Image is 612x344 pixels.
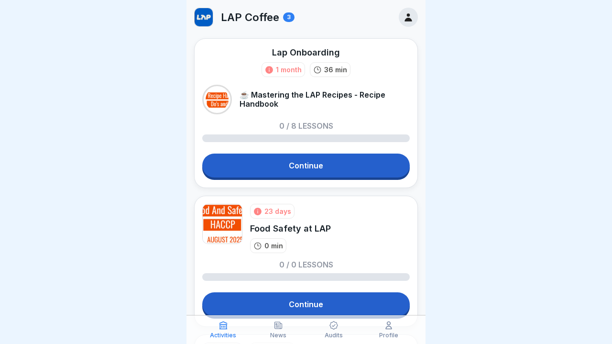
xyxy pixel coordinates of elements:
[279,261,333,268] p: 0 / 0 lessons
[250,222,331,234] div: Food Safety at LAP
[202,292,410,316] a: Continue
[210,332,236,339] p: Activities
[270,332,286,339] p: News
[202,204,242,244] img: x361whyuq7nogn2y6dva7jo9.png
[195,8,213,26] img: w1n62d9c1m8dr293gbm2xwec.png
[276,65,302,75] div: 1 month
[272,46,340,58] div: Lap Onboarding
[379,332,398,339] p: Profile
[324,65,347,75] p: 36 min
[221,11,279,23] p: LAP Coffee
[240,90,410,109] p: ☕ Mastering the LAP Recipes - Recipe Handbook
[264,206,291,216] div: 23 days
[264,241,283,251] p: 0 min
[279,122,333,130] p: 0 / 8 lessons
[283,12,295,22] div: 3
[202,154,410,178] a: Continue
[325,332,343,339] p: Audits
